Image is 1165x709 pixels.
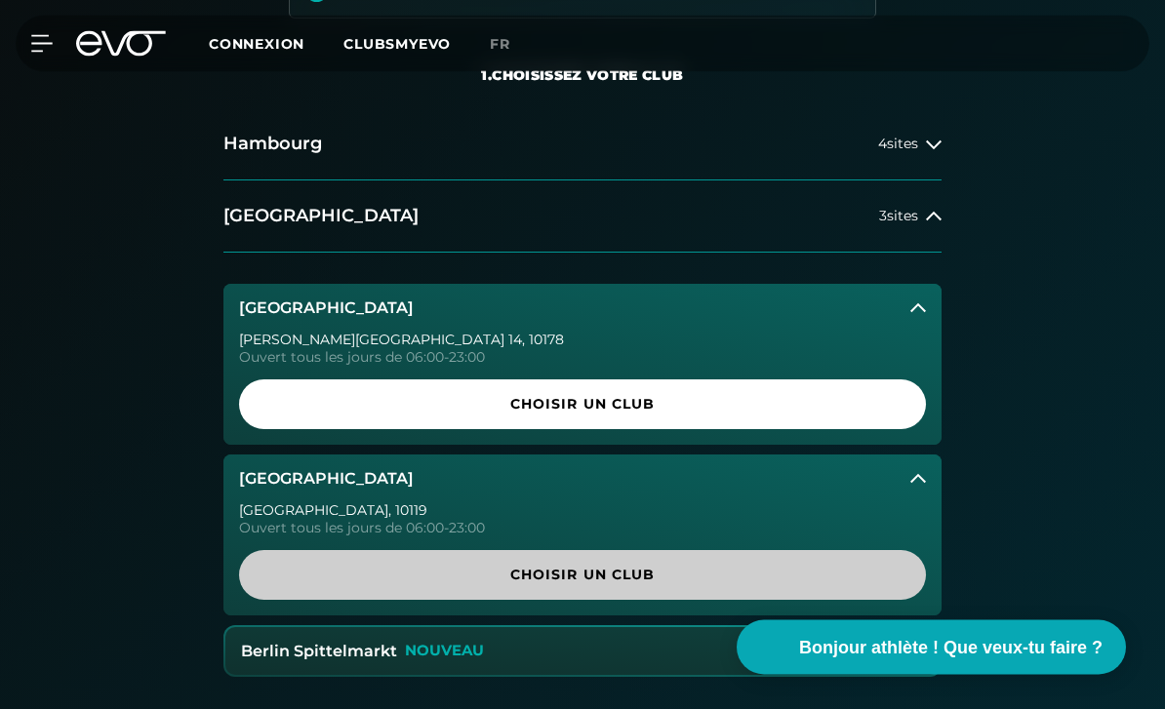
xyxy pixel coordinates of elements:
a: FR [490,33,534,56]
span: CHOISIR UN CLUB [262,395,903,415]
a: CONNEXION [209,35,304,53]
span: Bonjour athlète ! Que veux-tu faire ? [799,635,1103,661]
span: 3 sites [879,210,918,224]
p: NOUVEAU [405,644,484,660]
button: [GEOGRAPHIC_DATA]3sites [223,181,942,254]
div: [GEOGRAPHIC_DATA] , 10119 [239,504,926,518]
h3: [GEOGRAPHIC_DATA] [239,471,414,489]
button: Hambourg4sites [223,109,942,181]
button: [GEOGRAPHIC_DATA] [223,455,942,504]
h3: Berlin Spittelmarkt [241,644,397,661]
span: FR [490,35,510,53]
div: Ouvert tous les jours de 06:00-23:00 [239,522,926,535]
div: Ouvert tous les jours de 06:00-23:00 [239,351,926,365]
button: Bonjour athlète ! Que veux-tu faire ? [737,620,1126,675]
div: [PERSON_NAME][GEOGRAPHIC_DATA] 14 , 10178 [239,334,926,347]
h3: [GEOGRAPHIC_DATA] [239,300,414,318]
h2: Hambourg [223,133,322,157]
a: CHOISIR UN CLUB [239,380,926,430]
span: CLUBSMYEVO [343,35,451,53]
span: CHOISIR UN CLUB [262,566,903,586]
a: CLUBSMYEVO [343,34,490,53]
button: [GEOGRAPHIC_DATA] [223,285,942,334]
a: CHOISIR UN CLUB [239,551,926,601]
button: Berlin SpittelmarktNOUVEAU [225,628,940,677]
h2: [GEOGRAPHIC_DATA] [223,205,419,229]
span: 4 sites [878,138,918,152]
